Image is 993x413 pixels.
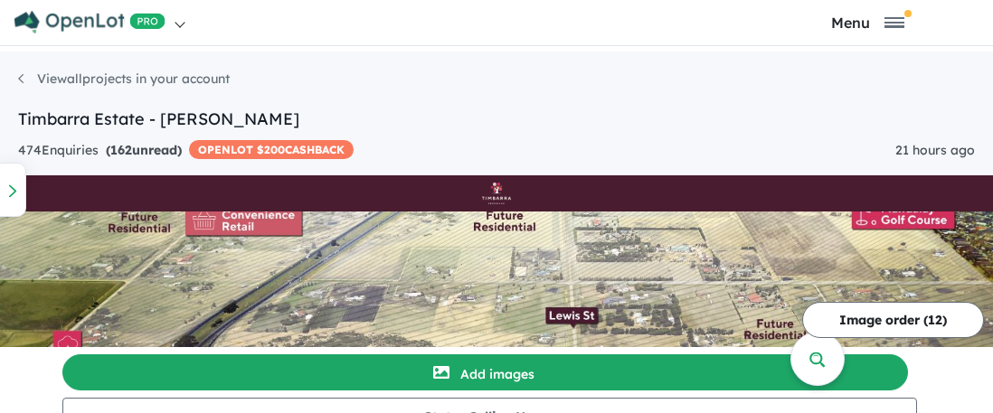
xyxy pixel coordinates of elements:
[747,14,988,31] button: Toggle navigation
[18,108,299,129] a: Timbarra Estate - [PERSON_NAME]
[7,183,986,204] img: Timbarra Estate - Beveridge Logo
[895,140,975,162] div: 21 hours ago
[802,302,984,338] button: Image order (12)
[62,354,908,390] button: Add images
[14,11,165,33] img: Openlot PRO Logo White
[106,142,182,158] strong: ( unread)
[18,70,975,107] nav: breadcrumb
[110,142,132,158] span: 162
[18,140,354,162] div: 474 Enquir ies
[189,140,354,159] span: OPENLOT $ 200 CASHBACK
[18,70,230,87] a: Viewallprojects in your account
